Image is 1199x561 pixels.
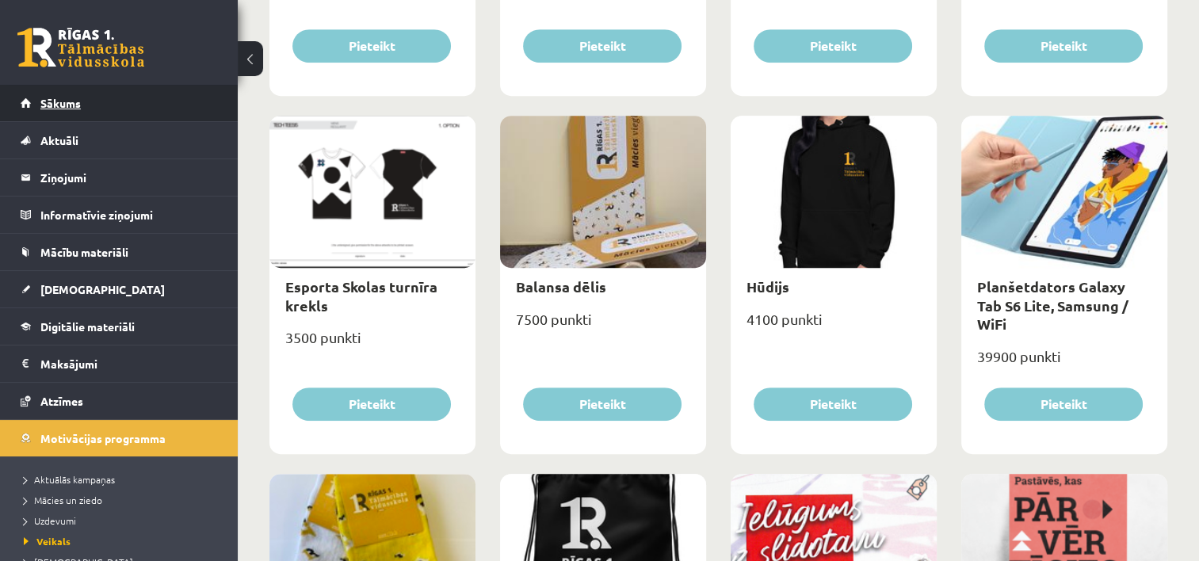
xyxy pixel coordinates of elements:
[292,387,451,421] button: Pieteikt
[24,494,102,506] span: Mācies un ziedo
[901,474,937,501] img: Populāra prece
[516,277,606,296] a: Balansa dēlis
[40,319,135,334] span: Digitālie materiāli
[523,387,682,421] button: Pieteikt
[17,28,144,67] a: Rīgas 1. Tālmācības vidusskola
[21,383,218,419] a: Atzīmes
[24,514,76,527] span: Uzdevumi
[40,345,218,382] legend: Maksājumi
[21,122,218,158] a: Aktuāli
[21,420,218,456] a: Motivācijas programma
[747,277,789,296] a: Hūdijs
[754,387,912,421] button: Pieteikt
[961,343,1167,383] div: 39900 punkti
[984,387,1143,421] button: Pieteikt
[21,234,218,270] a: Mācību materiāli
[40,159,218,196] legend: Ziņojumi
[40,133,78,147] span: Aktuāli
[40,197,218,233] legend: Informatīvie ziņojumi
[21,159,218,196] a: Ziņojumi
[21,271,218,307] a: [DEMOGRAPHIC_DATA]
[24,472,222,487] a: Aktuālās kampaņas
[269,324,475,364] div: 3500 punkti
[754,29,912,63] button: Pieteikt
[40,394,83,408] span: Atzīmes
[523,29,682,63] button: Pieteikt
[285,277,437,314] a: Esporta Skolas turnīra krekls
[24,535,71,548] span: Veikals
[731,306,937,345] div: 4100 punkti
[24,493,222,507] a: Mācies un ziedo
[977,277,1128,333] a: Planšetdators Galaxy Tab S6 Lite, Samsung / WiFi
[40,431,166,445] span: Motivācijas programma
[24,534,222,548] a: Veikals
[24,473,115,486] span: Aktuālās kampaņas
[21,85,218,121] a: Sākums
[40,245,128,259] span: Mācību materiāli
[21,345,218,382] a: Maksājumi
[40,282,165,296] span: [DEMOGRAPHIC_DATA]
[40,96,81,110] span: Sākums
[21,308,218,345] a: Digitālie materiāli
[21,197,218,233] a: Informatīvie ziņojumi
[292,29,451,63] button: Pieteikt
[500,306,706,345] div: 7500 punkti
[984,29,1143,63] button: Pieteikt
[24,513,222,528] a: Uzdevumi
